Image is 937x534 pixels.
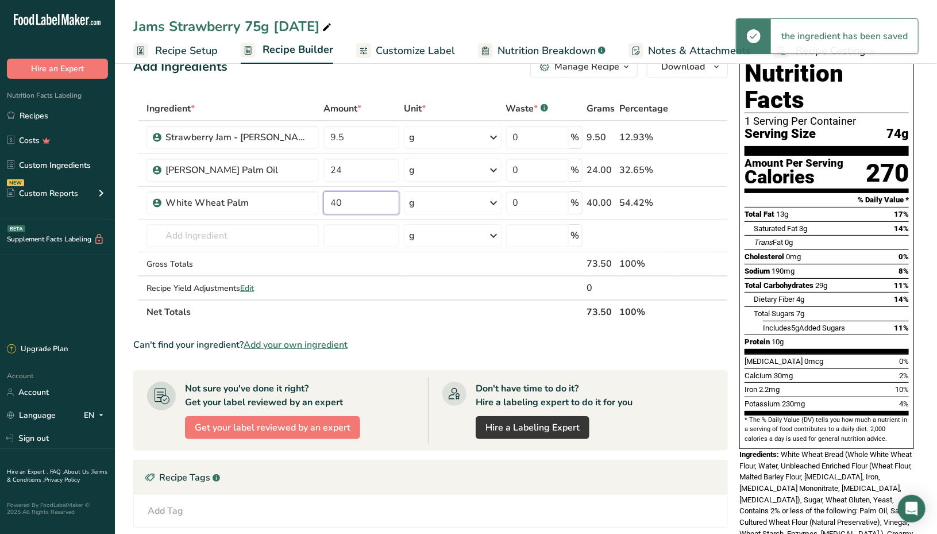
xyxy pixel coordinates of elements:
[647,55,728,78] button: Download
[498,43,596,59] span: Nutrition Breakdown
[7,225,25,232] div: BETA
[530,55,638,78] button: Manage Recipe
[804,357,823,366] span: 0mcg
[620,196,673,210] div: 54.42%
[356,38,455,64] a: Customize Label
[64,468,91,476] a: About Us .
[7,502,108,516] div: Powered By FoodLabelMaker © 2025 All Rights Reserved
[133,38,218,64] a: Recipe Setup
[771,19,918,53] div: the ingredient has been saved
[146,224,319,247] input: Add Ingredient
[244,338,348,352] span: Add your own ingredient
[785,238,793,247] span: 0g
[185,416,360,439] button: Get your label reviewed by an expert
[745,416,909,444] section: * The % Daily Value (DV) tells you how much a nutrient in a serving of food contributes to a dail...
[620,257,673,271] div: 100%
[745,371,772,380] span: Calcium
[263,42,333,57] span: Recipe Builder
[165,130,309,144] div: Strawberry Jam - [PERSON_NAME]
[894,324,909,332] span: 11%
[409,196,415,210] div: g
[745,385,757,394] span: Iron
[146,258,319,270] div: Gross Totals
[587,257,615,271] div: 73.50
[628,38,751,64] a: Notes & Attachments
[148,504,183,518] div: Add Tag
[7,344,68,355] div: Upgrade Plan
[241,37,333,64] a: Recipe Builder
[620,130,673,144] div: 12.93%
[476,382,633,409] div: Don't have time to do it? Hire a labeling expert to do it for you
[745,337,770,346] span: Protein
[195,421,350,435] span: Get your label reviewed by an expert
[774,371,793,380] span: 30mg
[7,468,107,484] a: Terms & Conditions .
[50,468,64,476] a: FAQ .
[899,399,909,408] span: 4%
[894,295,909,304] span: 14%
[133,57,227,76] div: Add Ingredients
[799,224,807,233] span: 3g
[146,102,195,116] span: Ingredient
[323,102,361,116] span: Amount
[554,60,619,74] div: Manage Recipe
[754,238,773,247] i: Trans
[791,324,799,332] span: 5g
[754,309,795,318] span: Total Sugars
[587,163,615,177] div: 24.00
[745,267,770,275] span: Sodium
[796,309,804,318] span: 7g
[745,169,843,186] div: Calories
[815,281,827,290] span: 29g
[44,476,80,484] a: Privacy Policy
[587,196,615,210] div: 40.00
[754,238,783,247] span: Fat
[476,416,589,439] a: Hire a Labeling Expert
[146,282,319,294] div: Recipe Yield Adjustments
[133,338,728,352] div: Can't find your ingredient?
[745,60,909,113] h1: Nutrition Facts
[745,252,784,261] span: Cholesterol
[133,16,334,37] div: Jams Strawberry 75g [DATE]
[772,337,784,346] span: 10g
[899,267,909,275] span: 8%
[745,158,843,169] div: Amount Per Serving
[587,130,615,144] div: 9.50
[899,371,909,380] span: 2%
[409,229,415,243] div: g
[866,158,909,189] div: 270
[745,210,774,218] span: Total Fat
[745,357,803,366] span: [MEDICAL_DATA]
[772,267,795,275] span: 190mg
[185,382,343,409] div: Not sure you've done it right? Get your label reviewed by an expert
[506,102,548,116] div: Waste
[240,283,254,294] span: Edit
[776,210,788,218] span: 13g
[894,281,909,290] span: 11%
[165,163,309,177] div: [PERSON_NAME] Palm Oil
[7,405,56,425] a: Language
[7,187,78,199] div: Custom Reports
[745,127,816,141] span: Serving Size
[478,38,606,64] a: Nutrition Breakdown
[376,43,455,59] span: Customize Label
[165,196,309,210] div: White Wheat Palm
[895,385,909,394] span: 10%
[585,299,618,324] th: 73.50
[404,102,426,116] span: Unit
[745,193,909,207] section: % Daily Value *
[898,495,926,523] div: Open Intercom Messenger
[7,179,24,186] div: NEW
[7,468,48,476] a: Hire an Expert .
[886,127,909,141] span: 74g
[894,210,909,218] span: 17%
[620,163,673,177] div: 32.65%
[648,43,751,59] span: Notes & Attachments
[782,399,805,408] span: 230mg
[745,281,813,290] span: Total Carbohydrates
[745,116,909,127] div: 1 Serving Per Container
[796,295,804,304] span: 4g
[739,450,779,459] span: Ingredients:
[786,252,801,261] span: 0mg
[134,460,727,495] div: Recipe Tags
